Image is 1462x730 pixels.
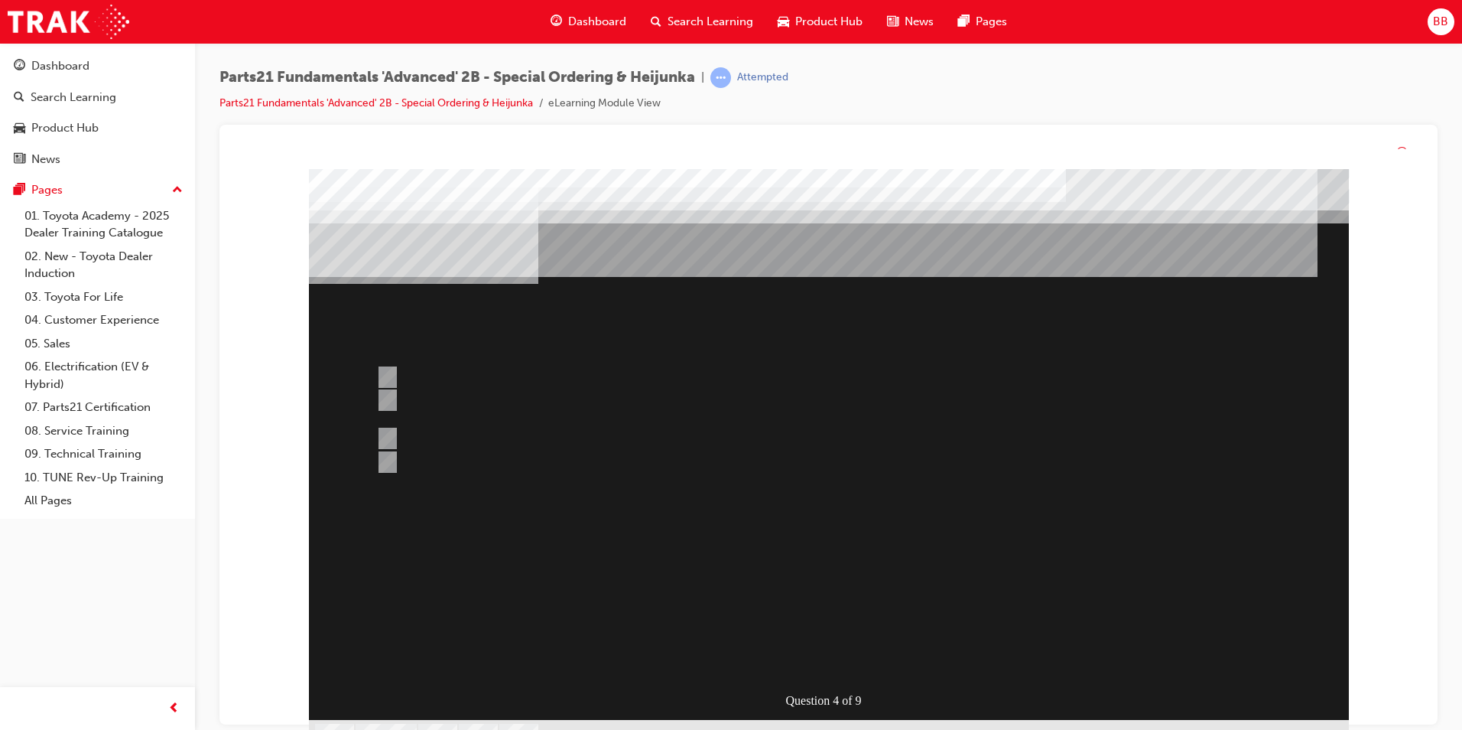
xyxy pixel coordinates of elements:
div: Search Learning [31,89,116,106]
span: Product Hub [795,13,863,31]
a: Product Hub [6,114,189,142]
span: news-icon [14,153,25,167]
a: 04. Customer Experience [18,308,189,332]
a: 09. Technical Training [18,442,189,466]
span: | [701,69,704,86]
span: pages-icon [958,12,970,31]
span: guage-icon [551,12,562,31]
span: search-icon [14,91,24,105]
a: 01. Toyota Academy - 2025 Dealer Training Catalogue [18,204,189,245]
span: car-icon [778,12,789,31]
div: Dashboard [31,57,89,75]
a: 03. Toyota For Life [18,285,189,309]
img: Trak [8,5,129,39]
button: DashboardSearch LearningProduct HubNews [6,49,189,176]
span: prev-icon [168,699,180,719]
span: Pages [976,13,1007,31]
button: BB [1428,8,1454,35]
a: car-iconProduct Hub [765,6,875,37]
a: Parts21 Fundamentals 'Advanced' 2B - Special Ordering & Heijunka [219,96,533,109]
a: 10. TUNE Rev-Up Training [18,466,189,490]
button: Pages [6,176,189,204]
span: news-icon [887,12,898,31]
a: 07. Parts21 Certification [18,396,189,419]
a: search-iconSearch Learning [638,6,765,37]
a: 06. Electrification (EV & Hybrid) [18,355,189,396]
span: News [905,13,934,31]
span: pages-icon [14,184,25,197]
a: 05. Sales [18,332,189,356]
span: BB [1433,13,1448,31]
a: Dashboard [6,52,189,80]
span: Search Learning [668,13,753,31]
span: up-icon [172,181,183,200]
a: 02. New - Toyota Dealer Induction [18,245,189,285]
a: 08. Service Training [18,419,189,443]
span: Dashboard [568,13,626,31]
div: Pages [31,181,63,199]
a: News [6,145,189,174]
a: pages-iconPages [946,6,1019,37]
span: car-icon [14,122,25,135]
a: Search Learning [6,83,189,112]
div: News [31,151,60,168]
li: eLearning Module View [548,95,661,112]
a: news-iconNews [875,6,946,37]
span: guage-icon [14,60,25,73]
a: All Pages [18,489,189,513]
div: Attempted [737,70,788,85]
span: learningRecordVerb_ATTEMPT-icon [710,67,731,88]
span: search-icon [651,12,661,31]
a: guage-iconDashboard [538,6,638,37]
span: Parts21 Fundamentals 'Advanced' 2B - Special Ordering & Heijunka [219,69,695,86]
div: Product Hub [31,119,99,137]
